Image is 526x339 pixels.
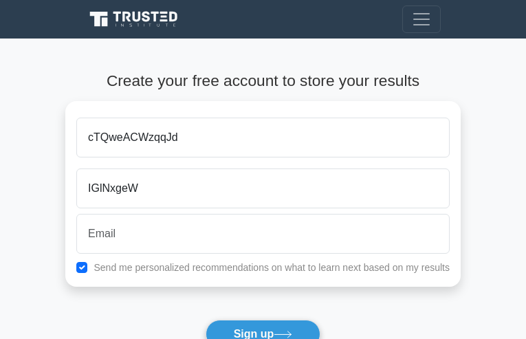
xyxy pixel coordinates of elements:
input: First name [76,118,450,157]
label: Send me personalized recommendations on what to learn next based on my results [94,262,450,273]
h4: Create your free account to store your results [65,72,461,90]
button: Toggle navigation [402,6,441,33]
input: Last name [76,168,450,208]
input: Email [76,214,450,254]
